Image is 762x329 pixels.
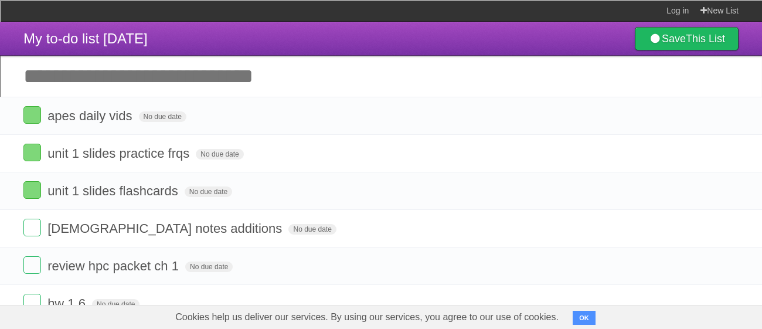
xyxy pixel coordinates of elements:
label: Done [23,106,41,124]
label: Done [23,294,41,311]
span: My to-do list [DATE] [23,30,148,46]
span: No due date [139,111,186,122]
b: This List [686,33,725,45]
span: No due date [92,299,140,310]
span: review hpc packet ch 1 [47,259,182,273]
span: [DEMOGRAPHIC_DATA] notes additions [47,221,285,236]
button: OK [573,311,596,325]
span: Cookies help us deliver our services. By using our services, you agree to our use of cookies. [164,306,570,329]
span: No due date [185,186,232,197]
label: Done [23,144,41,161]
a: SaveThis List [635,27,739,50]
span: No due date [196,149,243,160]
span: No due date [185,262,233,272]
span: unit 1 slides flashcards [47,184,181,198]
label: Done [23,256,41,274]
label: Done [23,219,41,236]
span: unit 1 slides practice frqs [47,146,192,161]
label: Done [23,181,41,199]
span: apes daily vids [47,108,135,123]
span: No due date [288,224,336,235]
span: hw 1.6 [47,296,89,311]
